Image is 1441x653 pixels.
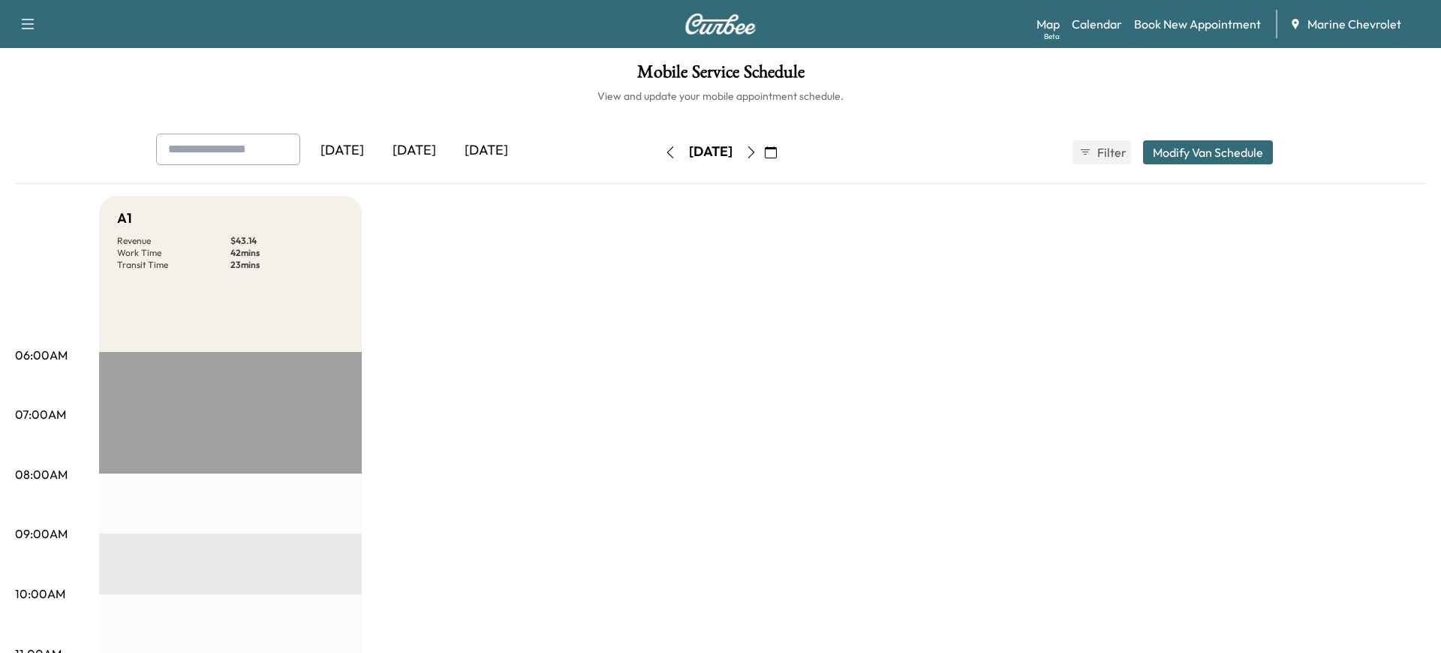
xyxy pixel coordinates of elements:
[1307,15,1401,33] span: Marine Chevrolet
[117,235,230,247] p: Revenue
[15,405,66,423] p: 07:00AM
[230,247,344,259] p: 42 mins
[15,63,1426,89] h1: Mobile Service Schedule
[1036,15,1060,33] a: MapBeta
[684,14,757,35] img: Curbee Logo
[15,525,68,543] p: 09:00AM
[15,465,68,483] p: 08:00AM
[15,585,65,603] p: 10:00AM
[1134,15,1261,33] a: Book New Appointment
[117,247,230,259] p: Work Time
[1044,31,1060,42] div: Beta
[117,208,132,229] h5: A1
[1072,140,1131,164] button: Filter
[689,143,733,161] div: [DATE]
[1143,140,1273,164] button: Modify Van Schedule
[306,134,378,168] div: [DATE]
[230,259,344,271] p: 23 mins
[230,235,344,247] p: $ 43.14
[117,259,230,271] p: Transit Time
[15,89,1426,104] h6: View and update your mobile appointment schedule.
[15,346,68,364] p: 06:00AM
[1097,143,1124,161] span: Filter
[378,134,450,168] div: [DATE]
[450,134,522,168] div: [DATE]
[1072,15,1122,33] a: Calendar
